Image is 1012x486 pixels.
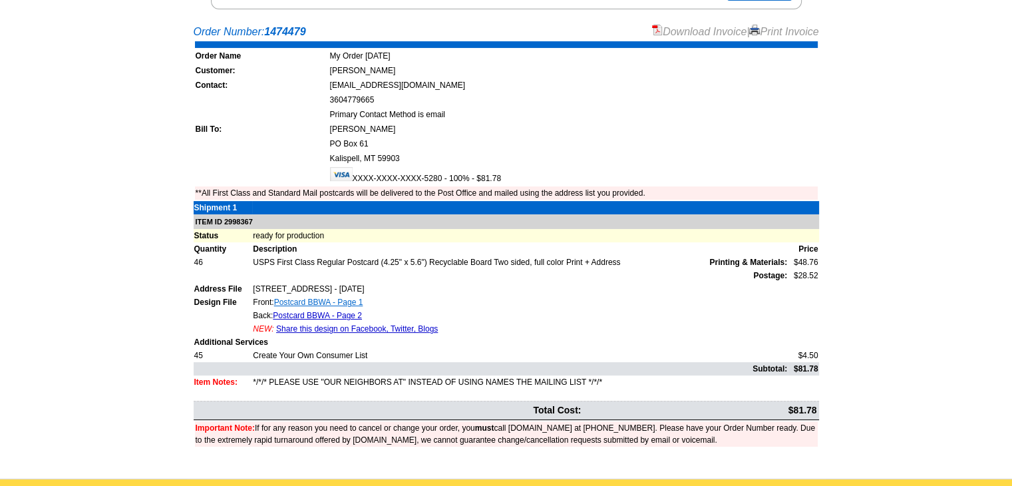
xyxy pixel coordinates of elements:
div: | [652,24,819,40]
td: $81.78 [788,362,818,375]
a: Share this design on Facebook, Twitter, Blogs [276,324,438,334]
td: Shipment 1 [194,201,253,214]
td: Subtotal: [194,362,788,375]
strong: 1474479 [264,26,305,37]
td: Total Cost: [195,403,582,418]
td: **All First Class and Standard Mail postcards will be delivered to the Post Office and mailed usi... [195,186,818,200]
td: ITEM ID 2998367 [194,214,819,230]
td: 3604779665 [329,93,818,107]
td: [PERSON_NAME] [329,122,818,136]
img: visa.gif [330,167,353,181]
td: $4.50 [788,349,818,362]
td: My Order [DATE] [329,49,818,63]
td: [STREET_ADDRESS] - [DATE] [252,282,788,296]
a: Postcard BBWA - Page 1 [274,298,363,307]
td: 46 [194,256,253,269]
b: must [475,423,494,433]
td: [PERSON_NAME] [329,64,818,77]
a: Postcard BBWA - Page 2 [273,311,362,320]
td: Price [788,242,818,256]
td: Additional Services [194,336,819,349]
td: Bill To: [195,122,328,136]
td: Contact: [195,79,328,92]
td: Create Your Own Consumer List [252,349,788,362]
td: Customer: [195,64,328,77]
td: Design File [194,296,253,309]
td: If for any reason you need to cancel or change your order, you call [DOMAIN_NAME] at [PHONE_NUMBE... [195,421,818,447]
div: Order Number: [194,24,819,40]
strong: Postage: [753,271,787,280]
td: XXXX-XXXX-XXXX-5280 - 100% - $81.78 [329,166,818,185]
span: Printing & Materials: [709,256,787,268]
td: Description [252,242,788,256]
font: Item Notes: [194,377,238,387]
font: Important Note: [196,423,255,433]
td: */*/* PLEASE USE "OUR NEIGHBORS AT" INSTEAD OF USING NAMES THE MAILING LIST */*/* [252,375,788,389]
img: small-print-icon.gif [749,25,760,35]
span: NEW: [253,324,273,334]
td: PO Box 61 [329,137,818,150]
a: Download Invoice [652,26,747,37]
td: Quantity [194,242,253,256]
td: $81.78 [583,403,817,418]
td: $48.76 [788,256,818,269]
td: [EMAIL_ADDRESS][DOMAIN_NAME] [329,79,818,92]
td: $28.52 [788,269,818,282]
img: small-pdf-icon.gif [652,25,663,35]
td: Back: [252,309,788,322]
td: USPS First Class Regular Postcard (4.25" x 5.6") Recyclable Board Two sided, full color Print + A... [252,256,788,269]
td: Address File [194,282,253,296]
td: 45 [194,349,253,362]
td: Order Name [195,49,328,63]
td: ready for production [252,229,818,242]
td: Front: [252,296,788,309]
td: Kalispell, MT 59903 [329,152,818,165]
td: Status [194,229,253,242]
a: Print Invoice [749,26,818,37]
td: Primary Contact Method is email [329,108,818,121]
